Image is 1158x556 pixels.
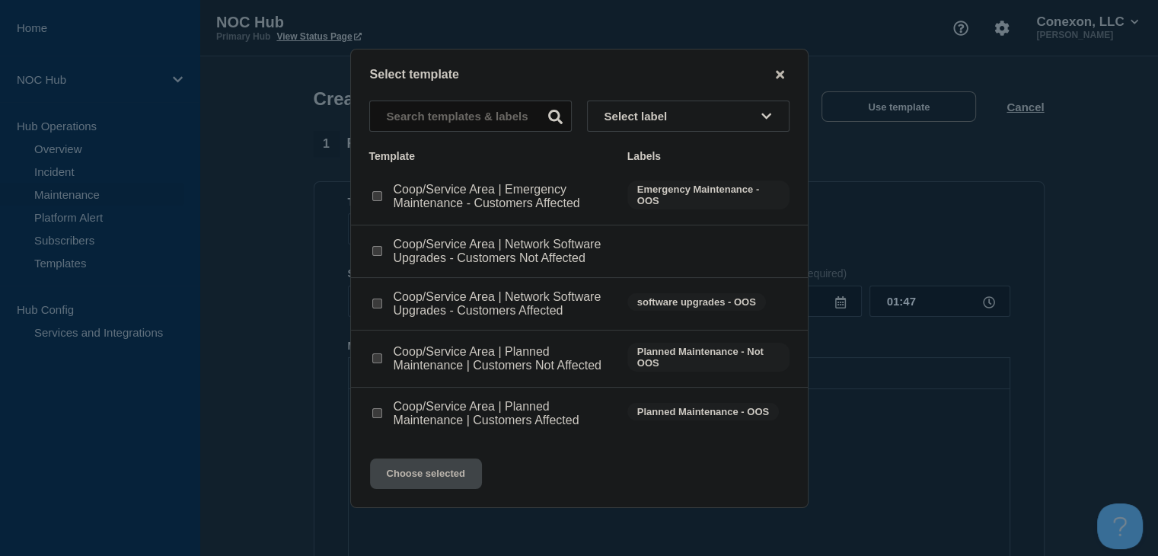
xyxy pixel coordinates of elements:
[627,343,790,372] span: Planned Maintenance - Not OOS
[369,150,612,162] div: Template
[394,183,612,210] p: Coop/Service Area | Emergency Maintenance - Customers Affected
[605,110,674,123] span: Select label
[372,191,382,201] input: Coop/Service Area | Emergency Maintenance - Customers Affected checkbox
[771,68,789,82] button: close button
[372,408,382,418] input: Coop/Service Area | Planned Maintenance | Customers Affected checkbox
[351,68,808,82] div: Select template
[372,246,382,256] input: Coop/Service Area | Network Software Upgrades - Customers Not Affected checkbox
[627,293,766,311] span: software upgrades - OOS
[394,238,612,265] p: Coop/Service Area | Network Software Upgrades - Customers Not Affected
[372,353,382,363] input: Coop/Service Area | Planned Maintenance | Customers Not Affected checkbox
[627,181,790,209] span: Emergency Maintenance - OOS
[627,150,790,162] div: Labels
[394,345,612,372] p: Coop/Service Area | Planned Maintenance | Customers Not Affected
[370,459,482,489] button: Choose selected
[394,400,612,427] p: Coop/Service Area | Planned Maintenance | Customers Affected
[627,403,779,420] span: Planned Maintenance - OOS
[587,101,790,132] button: Select label
[394,290,612,318] p: Coop/Service Area | Network Software Upgrades - Customers Affected
[372,299,382,308] input: Coop/Service Area | Network Software Upgrades - Customers Affected checkbox
[369,101,572,132] input: Search templates & labels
